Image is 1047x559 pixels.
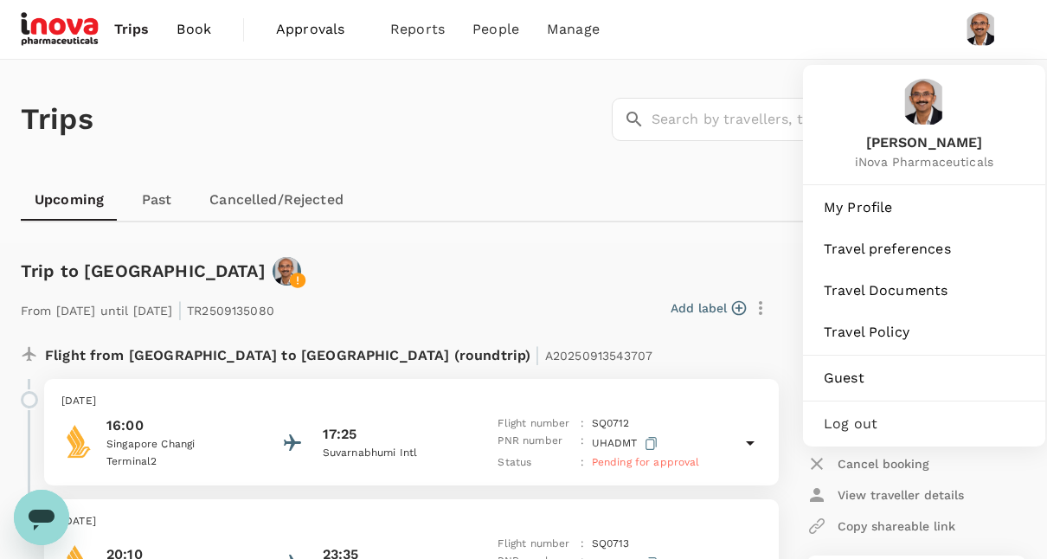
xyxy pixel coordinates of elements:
p: [DATE] [61,393,761,410]
a: Past [118,179,196,221]
span: Travel Policy [824,322,1025,343]
p: Suvarnabhumi Intl [323,445,479,462]
p: UHADMT [592,433,661,454]
span: Manage [547,19,600,40]
p: : [581,454,584,472]
span: Pending for approval [592,456,700,468]
p: Terminal 2 [106,453,262,471]
p: Flight from [GEOGRAPHIC_DATA] to [GEOGRAPHIC_DATA] (roundtrip) [45,337,652,369]
p: Copy shareable link [838,517,955,535]
span: Reports [390,19,445,40]
button: View traveller details [806,479,964,511]
span: Approvals [276,19,363,40]
span: Travel preferences [824,239,1025,260]
span: Book [177,19,211,40]
a: Travel preferences [810,230,1038,268]
p: : [581,433,584,454]
span: Guest [824,368,1025,389]
input: Search by travellers, trips, or destination, label, team [652,98,1027,141]
p: View traveller details [838,486,964,504]
a: Travel Policy [810,313,1038,351]
img: iNova Pharmaceuticals [21,10,100,48]
p: Flight number [498,415,574,433]
p: PNR number [498,433,574,454]
p: From [DATE] until [DATE] TR2509135080 [21,292,274,324]
h1: Trips [21,60,93,179]
span: My Profile [824,197,1025,218]
p: Cancel booking [838,455,929,472]
p: : [581,536,584,553]
p: Status [498,454,574,472]
a: Guest [810,359,1038,397]
p: Flight number [498,536,574,553]
span: A20250913543707 [545,349,652,363]
h6: Trip to [GEOGRAPHIC_DATA] [21,257,266,285]
img: Balasubramanya Balasubramanya [901,79,948,126]
p: : [581,415,584,433]
button: Copy shareable link [806,511,955,542]
img: Balasubramanya Balasubramanya [964,12,999,47]
a: My Profile [810,189,1038,227]
img: avatar-684f8186645b8.png [273,257,301,286]
span: [PERSON_NAME] [855,133,993,153]
span: iNova Pharmaceuticals [855,153,993,170]
a: Upcoming [21,179,118,221]
iframe: Button to launch messaging window [14,490,69,545]
img: Singapore Airlines [61,424,96,459]
span: | [177,298,183,322]
p: [DATE] [61,513,761,530]
span: | [535,343,540,367]
p: SQ 0713 [592,536,630,553]
p: 16:00 [106,415,262,436]
span: Trips [114,19,150,40]
a: Cancelled/Rejected [196,179,357,221]
button: Cancel booking [806,448,929,479]
span: Travel Documents [824,280,1025,301]
span: Log out [824,414,1025,434]
span: People [472,19,519,40]
a: Travel Documents [810,272,1038,310]
p: SQ 0712 [592,415,630,433]
p: Singapore Changi [106,436,262,453]
p: 17:25 [323,424,357,445]
div: Log out [810,405,1038,443]
button: Add label [671,299,746,317]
